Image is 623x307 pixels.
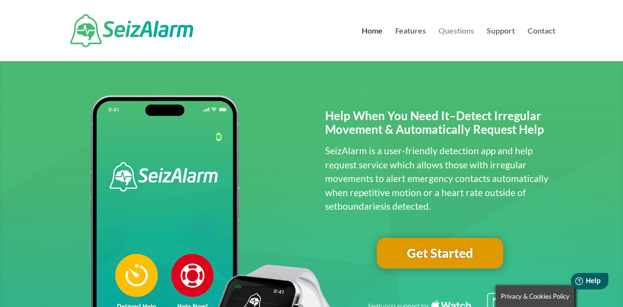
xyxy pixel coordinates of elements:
[528,27,555,61] a: Contact
[395,27,426,61] a: Features
[501,292,569,300] span: Privacy & Cookies Policy
[362,27,383,61] a: Home
[439,27,474,61] a: Questions
[337,200,384,212] span: boundaries
[536,269,612,296] iframe: Help widget launcher
[70,14,193,47] img: SeizAlarm
[487,27,515,61] a: Support
[325,144,555,214] p: SeizAlarm is a user-friendly detection app and help request service which allows those with irreg...
[325,109,555,142] h2: Help When You Need It–Detect Irregular Movement & Automatically Request Help
[377,238,503,269] a: Get Started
